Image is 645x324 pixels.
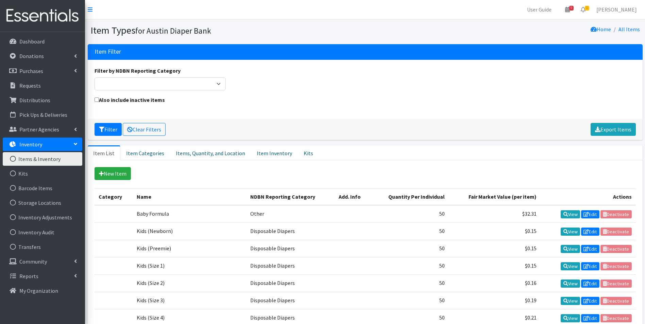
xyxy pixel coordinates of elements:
a: Pick Ups & Deliveries [3,108,82,122]
input: Also include inactive items [95,97,99,102]
a: Barcode Items [3,181,82,195]
th: Name [133,188,247,205]
td: Other [246,205,334,223]
p: Pick Ups & Deliveries [19,111,67,118]
a: Inventory Audit [3,226,82,239]
td: Kids (Size 3) [133,292,247,309]
a: Edit [581,297,599,305]
a: Item Inventory [251,145,298,160]
td: Disposable Diapers [246,275,334,292]
a: View [561,297,580,305]
span: 1 [585,6,589,11]
th: Quantity Per Individual [371,188,449,205]
a: View [561,280,580,288]
td: Disposable Diapers [246,257,334,274]
td: 50 [371,257,449,274]
a: Storage Locations [3,196,82,210]
p: Dashboard [19,38,45,45]
td: $0.15 [449,222,541,240]
small: for Austin Diaper Bank [135,26,211,36]
button: Filter [95,123,122,136]
a: User Guide [522,3,557,16]
a: Purchases [3,64,82,78]
td: 50 [371,292,449,309]
a: Distributions [3,93,82,107]
a: Inventory Adjustments [3,211,82,224]
td: 50 [371,275,449,292]
a: Export Items [591,123,636,136]
a: Requests [3,79,82,92]
a: 9 [560,3,575,16]
a: [PERSON_NAME] [591,3,642,16]
th: Actions [541,188,636,205]
p: Distributions [19,97,50,104]
p: Reports [19,273,38,280]
td: $0.15 [449,257,541,274]
td: Kids (Newborn) [133,222,247,240]
a: Edit [581,280,599,288]
span: 9 [569,6,574,11]
a: Edit [581,262,599,270]
p: My Organization [19,287,58,294]
a: Edit [581,210,599,218]
p: Requests [19,82,41,89]
a: New Item [95,167,131,180]
a: Donations [3,49,82,63]
a: View [561,262,580,270]
a: Edit [581,245,599,253]
a: Transfers [3,240,82,254]
th: Category [95,188,133,205]
a: Items & Inventory [3,152,82,166]
td: Disposable Diapers [246,222,334,240]
label: Filter by NDBN Reporting Category [95,67,181,75]
td: Kids (Size 1) [133,257,247,274]
a: Edit [581,228,599,236]
img: HumanEssentials [3,4,82,27]
a: View [561,210,580,218]
td: Disposable Diapers [246,240,334,257]
a: Kits [298,145,319,160]
a: Partner Agencies [3,123,82,136]
a: Kits [3,167,82,180]
h3: Item Filter [95,48,121,55]
a: Inventory [3,138,82,151]
td: 50 [371,240,449,257]
a: Item Categories [120,145,170,160]
th: Fair Market Value (per item) [449,188,541,205]
p: Community [19,258,47,265]
a: Items, Quantity, and Location [170,145,251,160]
a: View [561,314,580,322]
th: NDBN Reporting Category [246,188,334,205]
a: View [561,245,580,253]
a: 1 [575,3,591,16]
a: Edit [581,314,599,322]
p: Purchases [19,68,43,74]
td: 50 [371,205,449,223]
a: Dashboard [3,35,82,48]
td: Disposable Diapers [246,292,334,309]
a: View [561,228,580,236]
p: Partner Agencies [19,126,59,133]
label: Also include inactive items [95,96,165,104]
td: $0.19 [449,292,541,309]
td: Kids (Size 2) [133,275,247,292]
a: Item List [88,145,120,160]
a: Home [591,26,611,33]
a: Community [3,255,82,268]
p: Inventory [19,141,42,148]
a: Clear Filters [123,123,166,136]
td: $0.16 [449,275,541,292]
th: Add. Info [335,188,371,205]
td: $32.31 [449,205,541,223]
a: My Organization [3,284,82,298]
td: Baby Formula [133,205,247,223]
h1: Item Types [90,24,363,36]
a: Reports [3,269,82,283]
td: $0.15 [449,240,541,257]
a: All Items [618,26,640,33]
p: Donations [19,53,44,59]
td: 50 [371,222,449,240]
td: Kids (Preemie) [133,240,247,257]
